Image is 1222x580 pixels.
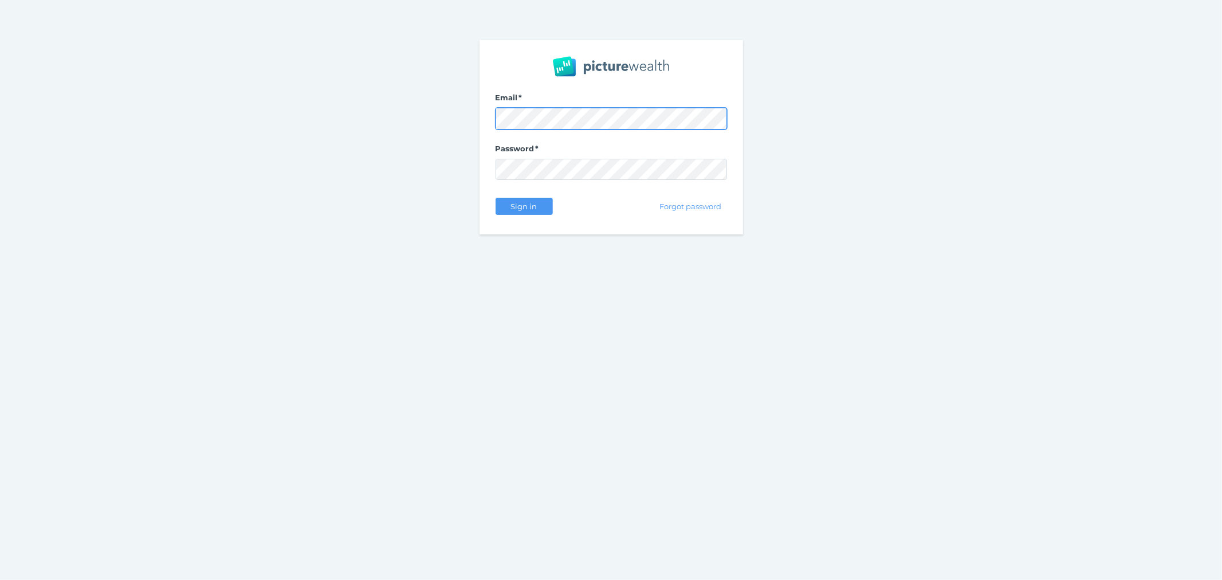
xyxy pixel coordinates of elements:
button: Sign in [496,198,553,215]
label: Email [496,93,727,108]
label: Password [496,144,727,159]
span: Sign in [506,202,542,211]
button: Forgot password [654,198,726,215]
img: PW [553,56,669,77]
span: Forgot password [654,202,726,211]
